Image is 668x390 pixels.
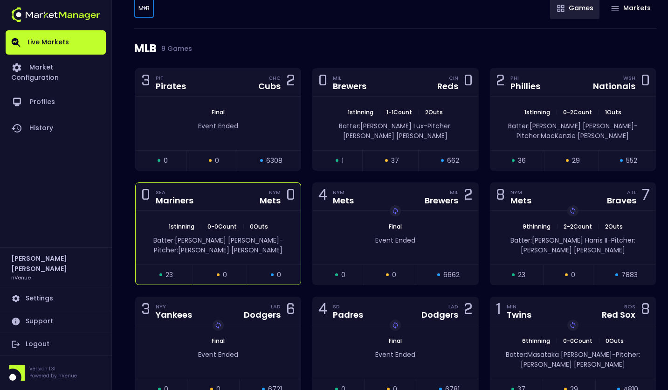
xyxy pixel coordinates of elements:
div: 0 [641,74,650,91]
span: 0 [392,270,396,280]
span: 0 Outs [247,223,271,230]
div: SEA [156,188,193,196]
span: 1st Inning [345,108,376,116]
span: Event Ended [375,236,415,245]
span: 0 [223,270,227,280]
div: 1 [496,302,501,320]
img: replayImg [569,321,577,329]
a: History [6,115,106,141]
span: 552 [626,156,637,166]
span: - [607,236,611,245]
span: 0 [277,270,281,280]
div: LAD [271,303,281,310]
span: Final [209,108,227,116]
div: ATL [627,188,636,196]
div: Mets [260,196,281,205]
span: Batter: [PERSON_NAME] [PERSON_NAME] [153,236,279,245]
span: 9th Inning [520,223,553,230]
span: Batter: [PERSON_NAME] Harris II [510,236,607,245]
span: Pitcher: [PERSON_NAME] [PERSON_NAME] [521,236,635,255]
div: Braves [607,196,636,205]
div: CHC [269,74,281,82]
span: | [376,108,384,116]
span: 6308 [266,156,282,166]
div: NYY [156,303,192,310]
div: 2 [464,302,473,320]
div: 6 [286,302,295,320]
span: 36 [518,156,526,166]
div: SD [333,303,363,310]
img: replayImg [392,207,399,215]
img: gameIcon [611,6,619,11]
span: - [612,350,616,359]
span: Batter: [PERSON_NAME] [PERSON_NAME] [508,121,634,131]
span: 37 [391,156,399,166]
span: 2 - 2 Count [561,223,595,230]
div: CIN [449,74,458,82]
div: Dodgers [421,311,458,319]
div: Brewers [333,82,366,91]
div: NYM [333,188,354,196]
div: 3 [141,302,150,320]
h2: [PERSON_NAME] [PERSON_NAME] [11,253,100,274]
div: NYM [510,188,531,196]
span: | [553,337,560,345]
span: 2 Outs [602,223,626,230]
span: 0 Outs [603,337,627,345]
span: 662 [447,156,459,166]
span: 1 Outs [602,108,624,116]
span: | [553,108,560,116]
div: Version 1.31Powered by nVenue [6,365,106,381]
span: 23 [165,270,173,280]
span: | [197,223,205,230]
a: Support [6,310,106,333]
span: Pitcher: MacKenzie [PERSON_NAME] [516,131,629,140]
span: 1 - 1 Count [384,108,415,116]
span: 1 [342,156,344,166]
div: 8 [496,188,505,205]
a: Logout [6,333,106,355]
p: Powered by nVenue [29,372,77,379]
div: 0 [141,188,150,205]
div: 0 [286,188,295,205]
span: | [595,337,603,345]
span: | [240,223,247,230]
div: BOS [624,303,635,310]
img: replayImg [569,207,577,215]
div: Red Sox [602,311,635,319]
div: Padres [333,311,363,319]
div: MIN [507,303,531,310]
div: Twins [507,311,531,319]
span: Event Ended [198,350,238,359]
div: WSH [623,74,635,82]
span: 23 [518,270,525,280]
div: MIL [450,188,458,196]
img: replayImg [392,321,399,329]
span: | [553,223,561,230]
div: MIL [333,74,366,82]
span: 0 - 0 Count [560,337,595,345]
div: MLB [134,29,657,68]
span: 0 - 0 Count [205,223,240,230]
div: Pirates [156,82,186,91]
div: Brewers [425,196,458,205]
div: Mets [510,196,531,205]
span: Pitcher: [PERSON_NAME] [PERSON_NAME] [343,121,452,140]
div: Nationals [593,82,635,91]
span: | [595,223,602,230]
span: Final [386,223,405,230]
span: - [424,121,427,131]
span: Pitcher: [PERSON_NAME] [PERSON_NAME] [521,350,640,369]
span: 0 [571,270,575,280]
span: 9 Games [157,45,192,52]
span: | [415,108,422,116]
span: 1st Inning [166,223,197,230]
div: PIT [156,74,186,82]
span: Event Ended [198,121,238,131]
div: PHI [510,74,540,82]
div: LAD [448,303,458,310]
a: Market Configuration [6,55,106,89]
div: 8 [641,302,650,320]
span: 1st Inning [522,108,553,116]
div: 4 [318,188,327,205]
